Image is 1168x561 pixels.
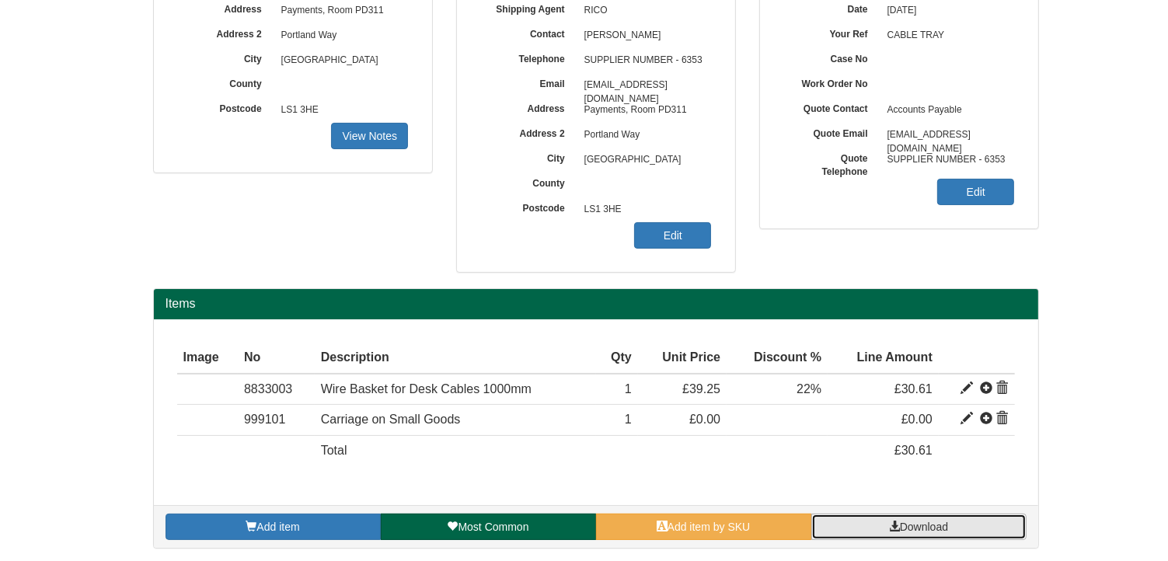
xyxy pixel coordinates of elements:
[480,48,577,66] label: Telephone
[577,148,712,172] span: [GEOGRAPHIC_DATA]
[625,382,632,395] span: 1
[166,297,1027,311] h2: Items
[783,148,880,179] label: Quote Telephone
[880,148,1015,172] span: SUPPLIER NUMBER - 6353
[880,123,1015,148] span: [EMAIL_ADDRESS][DOMAIN_NAME]
[828,343,939,374] th: Line Amount
[480,98,577,116] label: Address
[894,382,933,395] span: £30.61
[480,23,577,41] label: Contact
[177,23,274,41] label: Address 2
[783,123,880,141] label: Quote Email
[177,73,274,91] label: County
[797,382,821,395] span: 22%
[727,343,828,374] th: Discount %
[458,521,528,533] span: Most Common
[480,197,577,215] label: Postcode
[238,374,315,405] td: 8833003
[577,98,712,123] span: Payments, Room PD311
[880,23,1015,48] span: CABLE TRAY
[274,23,409,48] span: Portland Way
[783,73,880,91] label: Work Order No
[577,197,712,222] span: LS1 3HE
[256,521,299,533] span: Add item
[315,436,596,466] td: Total
[668,521,751,533] span: Add item by SKU
[238,343,315,374] th: No
[894,444,933,457] span: £30.61
[577,123,712,148] span: Portland Way
[596,343,638,374] th: Qty
[811,514,1027,540] a: Download
[880,98,1015,123] span: Accounts Payable
[480,73,577,91] label: Email
[321,382,532,395] span: Wire Basket for Desk Cables 1000mm
[177,343,239,374] th: Image
[937,179,1014,205] a: Edit
[177,98,274,116] label: Postcode
[315,343,596,374] th: Description
[274,98,409,123] span: LS1 3HE
[634,222,711,249] a: Edit
[177,48,274,66] label: City
[901,413,933,426] span: £0.00
[689,413,720,426] span: £0.00
[900,521,948,533] span: Download
[682,382,720,395] span: £39.25
[783,48,880,66] label: Case No
[577,73,712,98] span: [EMAIL_ADDRESS][DOMAIN_NAME]
[321,413,461,426] span: Carriage on Small Goods
[577,48,712,73] span: SUPPLIER NUMBER - 6353
[638,343,727,374] th: Unit Price
[331,123,408,149] a: View Notes
[577,23,712,48] span: [PERSON_NAME]
[480,148,577,166] label: City
[783,23,880,41] label: Your Ref
[480,123,577,141] label: Address 2
[274,48,409,73] span: [GEOGRAPHIC_DATA]
[238,405,315,436] td: 999101
[480,172,577,190] label: County
[625,413,632,426] span: 1
[783,98,880,116] label: Quote Contact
